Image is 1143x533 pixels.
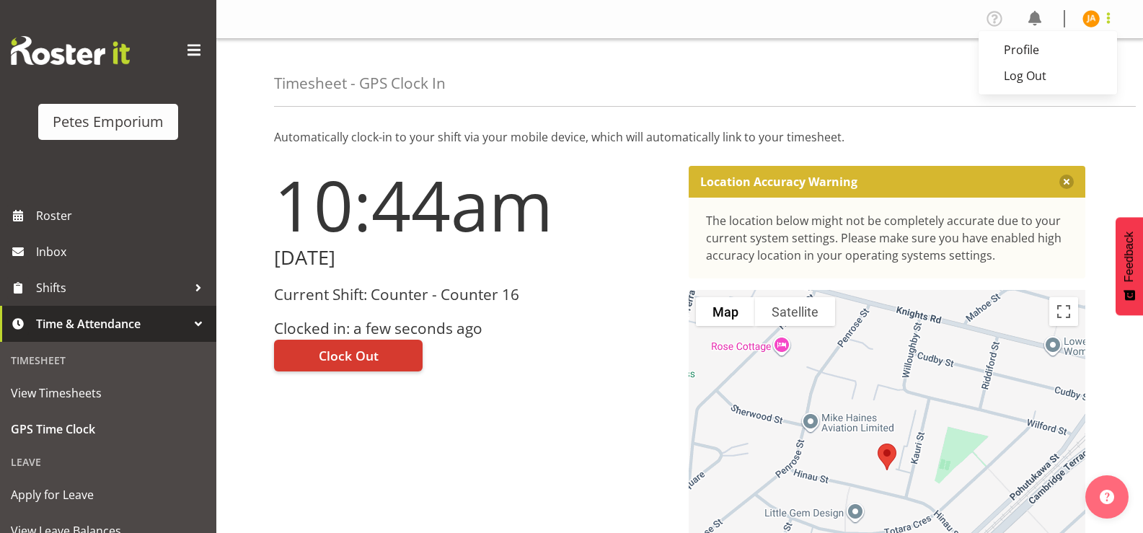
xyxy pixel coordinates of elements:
[979,63,1117,89] a: Log Out
[706,212,1069,264] div: The location below might not be completely accurate due to your current system settings. Please m...
[53,111,164,133] div: Petes Emporium
[4,447,213,477] div: Leave
[696,297,755,326] button: Show street map
[755,297,835,326] button: Show satellite imagery
[11,382,206,404] span: View Timesheets
[36,241,209,263] span: Inbox
[319,346,379,365] span: Clock Out
[11,484,206,506] span: Apply for Leave
[11,418,206,440] span: GPS Time Clock
[36,313,187,335] span: Time & Attendance
[4,375,213,411] a: View Timesheets
[4,345,213,375] div: Timesheet
[274,128,1085,146] p: Automatically clock-in to your shift via your mobile device, which will automatically link to you...
[36,277,187,299] span: Shifts
[1059,175,1074,189] button: Close message
[1100,490,1114,504] img: help-xxl-2.png
[700,175,857,189] p: Location Accuracy Warning
[1123,232,1136,282] span: Feedback
[36,205,209,226] span: Roster
[274,247,671,269] h2: [DATE]
[4,477,213,513] a: Apply for Leave
[274,166,671,244] h1: 10:44am
[1116,217,1143,315] button: Feedback - Show survey
[274,286,671,303] h3: Current Shift: Counter - Counter 16
[979,37,1117,63] a: Profile
[274,340,423,371] button: Clock Out
[1082,10,1100,27] img: jeseryl-armstrong10788.jpg
[11,36,130,65] img: Rosterit website logo
[274,320,671,337] h3: Clocked in: a few seconds ago
[1049,297,1078,326] button: Toggle fullscreen view
[274,75,446,92] h4: Timesheet - GPS Clock In
[4,411,213,447] a: GPS Time Clock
